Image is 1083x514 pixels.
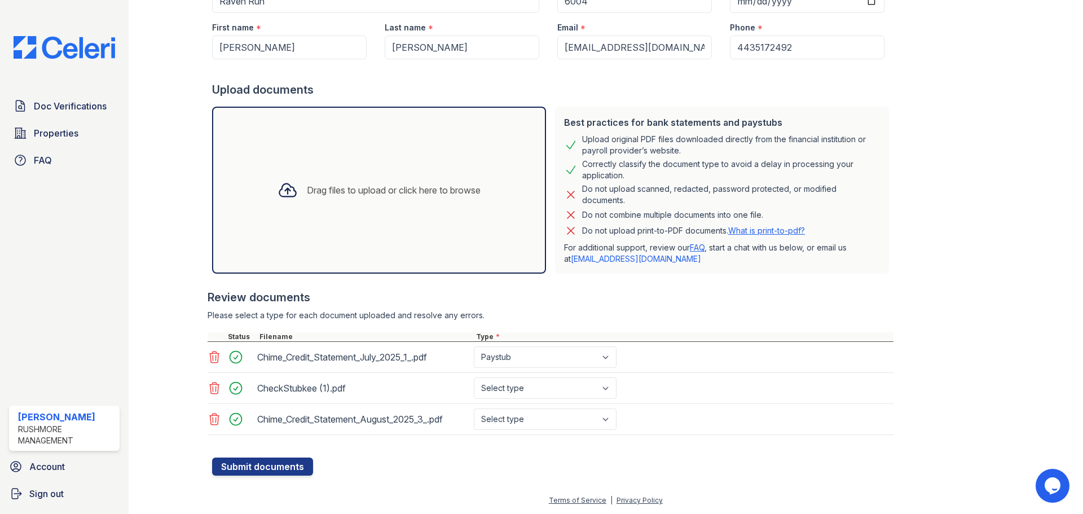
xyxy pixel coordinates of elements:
[610,496,613,504] div: |
[582,183,880,206] div: Do not upload scanned, redacted, password protected, or modified documents.
[5,455,124,478] a: Account
[730,22,755,33] label: Phone
[582,134,880,156] div: Upload original PDF files downloaded directly from the financial institution or payroll provider’...
[34,153,52,167] span: FAQ
[257,410,469,428] div: Chime_Credit_Statement_August_2025_3_.pdf
[212,458,313,476] button: Submit documents
[18,424,115,446] div: Rushmore Management
[385,22,426,33] label: Last name
[34,126,78,140] span: Properties
[29,487,64,500] span: Sign out
[208,310,893,321] div: Please select a type for each document uploaded and resolve any errors.
[582,225,805,236] p: Do not upload print-to-PDF documents.
[307,183,481,197] div: Drag files to upload or click here to browse
[690,243,705,252] a: FAQ
[9,149,120,172] a: FAQ
[212,22,254,33] label: First name
[728,226,805,235] a: What is print-to-pdf?
[257,332,474,341] div: Filename
[617,496,663,504] a: Privacy Policy
[557,22,578,33] label: Email
[226,332,257,341] div: Status
[582,208,763,222] div: Do not combine multiple documents into one file.
[257,379,469,397] div: CheckStubkee (1).pdf
[212,82,893,98] div: Upload documents
[582,159,880,181] div: Correctly classify the document type to avoid a delay in processing your application.
[5,482,124,505] a: Sign out
[549,496,606,504] a: Terms of Service
[9,95,120,117] a: Doc Verifications
[571,254,701,263] a: [EMAIL_ADDRESS][DOMAIN_NAME]
[1036,469,1072,503] iframe: chat widget
[564,242,880,265] p: For additional support, review our , start a chat with us below, or email us at
[564,116,880,129] div: Best practices for bank statements and paystubs
[18,410,115,424] div: [PERSON_NAME]
[34,99,107,113] span: Doc Verifications
[208,289,893,305] div: Review documents
[9,122,120,144] a: Properties
[5,36,124,59] img: CE_Logo_Blue-a8612792a0a2168367f1c8372b55b34899dd931a85d93a1a3d3e32e68fde9ad4.png
[29,460,65,473] span: Account
[474,332,893,341] div: Type
[257,348,469,366] div: Chime_Credit_Statement_July_2025_1_.pdf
